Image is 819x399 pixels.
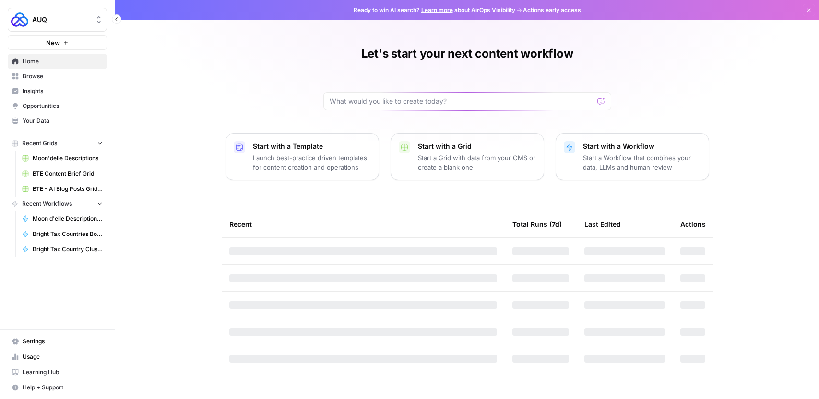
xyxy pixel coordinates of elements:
[33,230,103,238] span: Bright Tax Countries Bottom Tier
[8,113,107,129] a: Your Data
[32,15,90,24] span: AUQ
[23,102,103,110] span: Opportunities
[23,368,103,376] span: Learning Hub
[11,11,28,28] img: AUQ Logo
[583,141,701,151] p: Start with a Workflow
[18,181,107,197] a: BTE - AI Blog Posts Grid Long Form
[8,54,107,69] a: Home
[18,226,107,242] a: Bright Tax Countries Bottom Tier
[556,133,709,180] button: Start with a WorkflowStart a Workflow that combines your data, LLMs and human review
[512,211,562,237] div: Total Runs (7d)
[8,136,107,151] button: Recent Grids
[680,211,706,237] div: Actions
[523,6,581,14] span: Actions early access
[33,214,103,223] span: Moon d'elle Description Rewrite
[418,141,536,151] p: Start with a Grid
[23,352,103,361] span: Usage
[8,98,107,114] a: Opportunities
[253,141,371,151] p: Start with a Template
[33,154,103,163] span: Moon'delle Descriptions
[391,133,544,180] button: Start with a GridStart a Grid with data from your CMS or create a blank one
[354,6,515,14] span: Ready to win AI search? about AirOps Visibility
[23,57,103,66] span: Home
[8,334,107,349] a: Settings
[253,153,371,172] p: Launch best-practice driven templates for content creation and operations
[361,46,573,61] h1: Let's start your next content workflow
[33,185,103,193] span: BTE - AI Blog Posts Grid Long Form
[8,197,107,211] button: Recent Workflows
[23,337,103,346] span: Settings
[8,69,107,84] a: Browse
[46,38,60,47] span: New
[18,151,107,166] a: Moon'delle Descriptions
[22,199,72,208] span: Recent Workflows
[226,133,379,180] button: Start with a TemplateLaunch best-practice driven templates for content creation and operations
[23,72,103,81] span: Browse
[229,211,497,237] div: Recent
[583,153,701,172] p: Start a Workflow that combines your data, LLMs and human review
[8,349,107,364] a: Usage
[330,96,593,106] input: What would you like to create today?
[18,211,107,226] a: Moon d'elle Description Rewrite
[18,166,107,181] a: BTE Content Brief Grid
[8,8,107,32] button: Workspace: AUQ
[33,169,103,178] span: BTE Content Brief Grid
[33,245,103,254] span: Bright Tax Country Cluster - Bottom Tier - Google Docs
[18,242,107,257] a: Bright Tax Country Cluster - Bottom Tier - Google Docs
[8,83,107,99] a: Insights
[22,139,57,148] span: Recent Grids
[23,117,103,125] span: Your Data
[418,153,536,172] p: Start a Grid with data from your CMS or create a blank one
[23,87,103,95] span: Insights
[8,380,107,395] button: Help + Support
[8,364,107,380] a: Learning Hub
[421,6,453,13] a: Learn more
[584,211,621,237] div: Last Edited
[23,383,103,392] span: Help + Support
[8,35,107,50] button: New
